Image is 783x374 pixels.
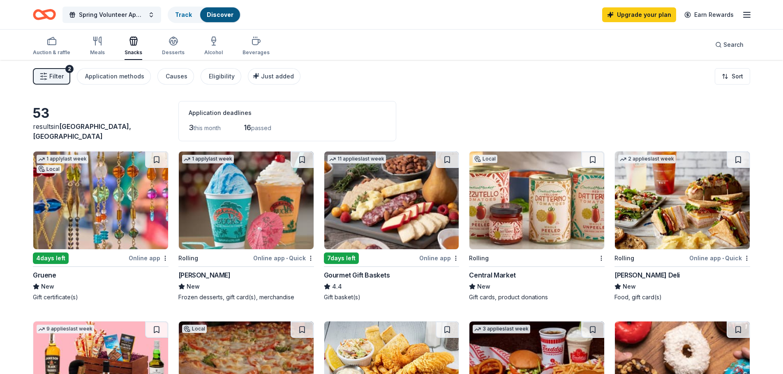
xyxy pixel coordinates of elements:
a: Track [175,11,192,18]
a: Image for Central MarketLocalRollingCentral MarketNewGift cards, product donations [469,151,605,301]
span: New [623,282,636,291]
button: Search [709,37,750,53]
div: results [33,122,169,141]
span: New [477,282,490,291]
div: Rolling [614,253,634,263]
button: Application methods [77,68,151,85]
div: Online app Quick [253,253,314,263]
a: Image for Gruene1 applylast weekLocal4days leftOnline appGrueneNewGift certificate(s) [33,151,169,301]
div: Central Market [469,270,515,280]
button: Causes [157,68,194,85]
a: Home [33,5,56,24]
div: Application methods [85,71,144,81]
div: 1 apply last week [182,155,234,163]
span: in [33,122,131,140]
span: Just added [261,73,294,80]
div: [PERSON_NAME] [178,270,231,280]
div: Gift cards, product donations [469,293,605,301]
button: Alcohol [204,33,223,60]
span: 16 [244,123,251,132]
div: Snacks [125,49,142,56]
div: Online app [129,253,169,263]
a: Earn Rewards [679,7,739,22]
a: Image for Bahama Buck's1 applylast weekRollingOnline app•Quick[PERSON_NAME]NewFrozen desserts, gi... [178,151,314,301]
img: Image for Bahama Buck's [179,151,314,249]
div: 9 applies last week [37,325,94,333]
div: 3 applies last week [473,325,530,333]
div: Application deadlines [189,108,386,118]
div: Frozen desserts, gift card(s), merchandise [178,293,314,301]
div: Online app Quick [689,253,750,263]
a: Image for Gourmet Gift Baskets11 applieslast week7days leftOnline appGourmet Gift Baskets4.4Gift ... [324,151,460,301]
div: 1 apply last week [37,155,88,163]
a: Image for McAlister's Deli2 applieslast weekRollingOnline app•Quick[PERSON_NAME] DeliNewFood, gif... [614,151,750,301]
span: Spring Volunteer Appreciation [79,10,145,20]
div: Rolling [178,253,198,263]
span: Filter [49,71,64,81]
span: • [722,255,724,262]
span: Sort [732,71,743,81]
div: Gruene [33,270,56,280]
div: Gourmet Gift Baskets [324,270,390,280]
div: 7 days left [324,252,359,264]
button: Auction & raffle [33,33,70,60]
button: Sort [715,68,750,85]
div: Causes [166,71,187,81]
div: Rolling [469,253,489,263]
button: Snacks [125,33,142,60]
button: TrackDiscover [168,7,241,23]
div: Local [473,155,497,163]
button: Spring Volunteer Appreciation [62,7,161,23]
span: Search [723,40,744,50]
div: Alcohol [204,49,223,56]
div: Food, gift card(s) [614,293,750,301]
div: Gift basket(s) [324,293,460,301]
div: Local [182,325,207,333]
div: 2 [65,65,74,73]
button: Eligibility [201,68,241,85]
img: Image for Gruene [33,151,168,249]
div: Meals [90,49,105,56]
div: [PERSON_NAME] Deli [614,270,680,280]
button: Filter2 [33,68,70,85]
span: New [187,282,200,291]
div: Local [37,165,61,173]
button: Meals [90,33,105,60]
span: • [286,255,288,262]
button: Just added [248,68,300,85]
div: Online app [419,253,459,263]
div: 4 days left [33,252,69,264]
span: New [41,282,54,291]
a: Discover [207,11,233,18]
div: 11 applies last week [328,155,386,163]
span: this month [194,124,221,131]
span: [GEOGRAPHIC_DATA], [GEOGRAPHIC_DATA] [33,122,131,140]
div: 2 applies last week [618,155,676,163]
span: passed [251,124,271,131]
a: Upgrade your plan [602,7,676,22]
span: 4.4 [332,282,342,291]
div: Beverages [243,49,270,56]
button: Desserts [162,33,185,60]
img: Image for McAlister's Deli [615,151,750,249]
div: Gift certificate(s) [33,293,169,301]
span: 3 [189,123,194,132]
button: Beverages [243,33,270,60]
div: Desserts [162,49,185,56]
div: Auction & raffle [33,49,70,56]
div: 53 [33,105,169,122]
img: Image for Central Market [469,151,604,249]
img: Image for Gourmet Gift Baskets [324,151,459,249]
div: Eligibility [209,71,235,81]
